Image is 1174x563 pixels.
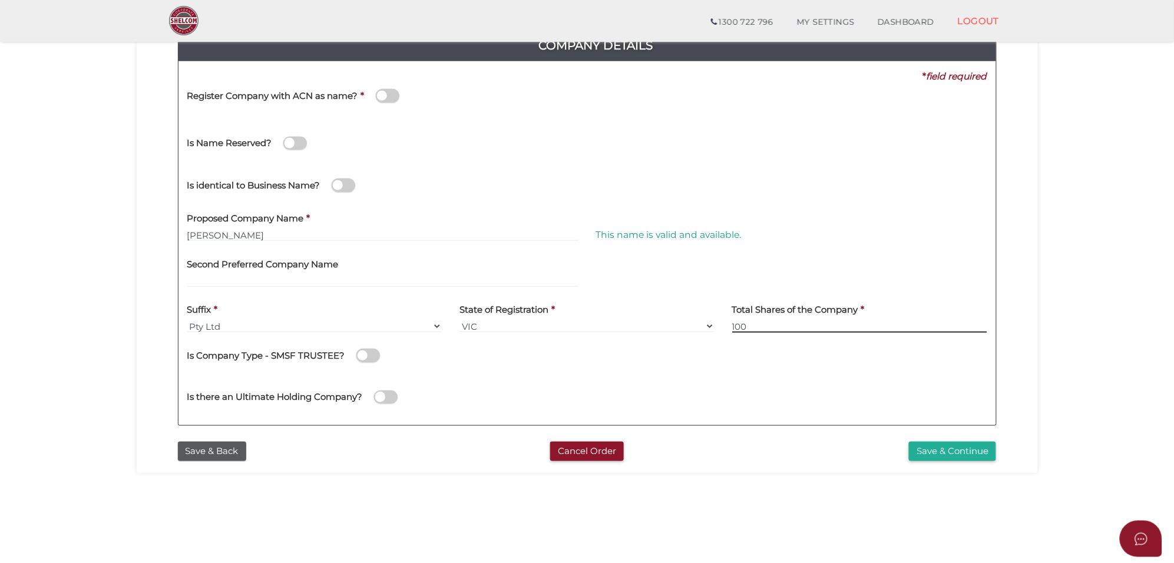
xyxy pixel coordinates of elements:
[187,260,339,270] h4: Second Preferred Company Name
[909,442,996,461] button: Save & Continue
[1120,521,1162,557] button: Open asap
[187,351,345,361] h4: Is Company Type - SMSF TRUSTEE?
[187,214,304,224] h4: Proposed Company Name
[187,305,211,315] h4: Suffix
[699,11,785,34] a: 1300 722 796
[927,71,987,82] i: field required
[866,11,946,34] a: DASHBOARD
[187,138,272,148] h4: Is Name Reserved?
[178,442,246,461] button: Save & Back
[187,181,320,191] h4: Is identical to Business Name?
[187,91,358,101] h4: Register Company with ACN as name?
[732,305,858,315] h4: Total Shares of the Company
[459,305,548,315] h4: State of Registration
[946,9,1011,33] a: LOGOUT
[785,11,867,34] a: MY SETTINGS
[187,392,363,402] h4: Is there an Ultimate Holding Company?
[187,36,1005,55] h4: Company Details
[596,229,742,240] span: This name is valid and available.
[550,442,624,461] button: Cancel Order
